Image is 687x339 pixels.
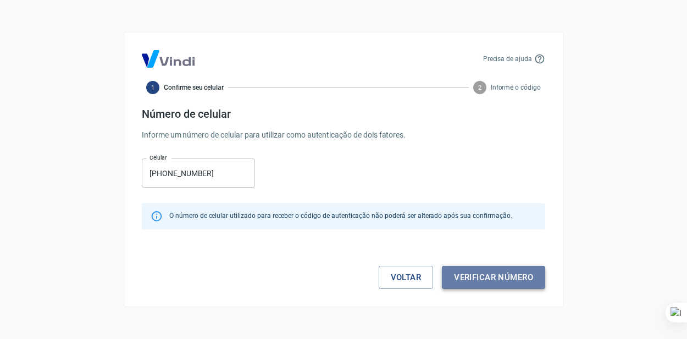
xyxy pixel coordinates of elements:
[142,107,545,121] h4: Número de celular
[164,83,224,92] span: Confirme seu celular
[379,266,434,289] a: Voltar
[169,206,512,226] div: O número de celular utilizado para receber o código de autenticação não poderá ser alterado após ...
[151,84,154,91] text: 1
[478,84,481,91] text: 2
[442,266,545,289] button: Verificar número
[142,50,195,68] img: Logo Vind
[483,54,532,64] p: Precisa de ajuda
[149,154,167,162] label: Celular
[491,83,541,92] span: Informe o código
[142,129,545,141] p: Informe um número de celular para utilizar como autenticação de dois fatores.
